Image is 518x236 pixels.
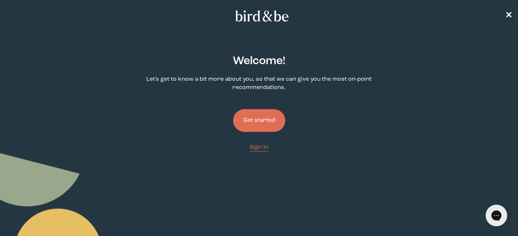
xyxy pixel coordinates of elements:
[482,202,511,229] iframe: Gorgias live chat messenger
[233,109,285,132] button: Get started
[505,12,512,20] span: ✕
[233,98,285,143] a: Get started
[135,75,383,92] p: Let's get to know a bit more about you, so that we can give you the most on-point recommendations.
[250,143,268,152] a: Sign In
[250,144,268,150] span: Sign In
[505,10,512,22] a: ✕
[233,53,285,70] h2: Welcome !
